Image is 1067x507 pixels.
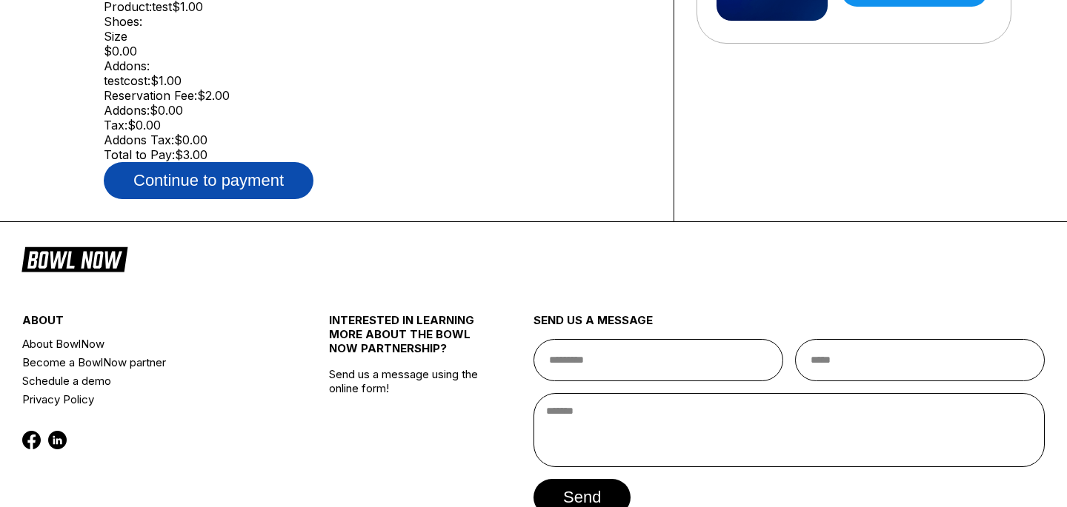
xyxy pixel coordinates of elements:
span: Addons: [104,103,150,118]
span: Tax: [104,118,127,132]
span: $2.00 [197,88,230,103]
span: $0.00 [150,103,183,118]
button: Continue to payment [104,162,313,199]
span: Addons Tax: [104,132,174,147]
span: Total to Pay: [104,147,175,162]
span: Reservation Fee: [104,88,197,103]
span: $0.00 [174,132,207,147]
span: $1.00 [150,73,182,88]
span: $0.00 [127,118,161,132]
div: send us a message [533,313,1045,339]
span: Addons: [104,58,150,73]
a: About BowlNow [22,335,278,353]
a: Become a BowlNow partner [22,353,278,372]
div: about [22,313,278,335]
a: Schedule a demo [22,372,278,390]
a: Privacy Policy [22,390,278,409]
span: $3.00 [175,147,207,162]
span: Shoes: [104,14,142,29]
span: test cost: [104,73,150,88]
div: Size [104,29,651,44]
div: $0.00 [104,44,651,58]
div: INTERESTED IN LEARNING MORE ABOUT THE BOWL NOW PARTNERSHIP? [329,313,482,367]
